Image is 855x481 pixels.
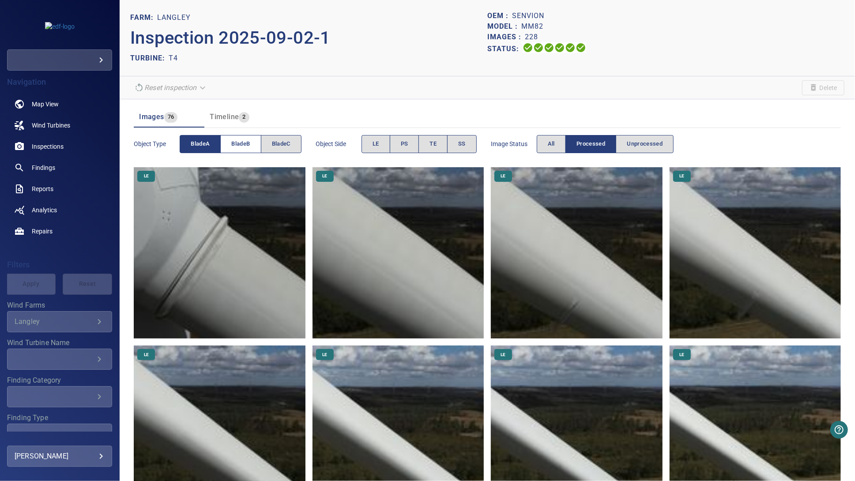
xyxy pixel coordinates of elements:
svg: Matching 100% [565,42,576,53]
p: TURBINE: [130,53,169,64]
label: Wind Farms [7,302,112,309]
button: bladeA [180,135,221,153]
button: PS [390,135,419,153]
span: bladeC [272,139,290,149]
div: Langley [15,317,94,326]
h4: Navigation [7,78,112,86]
span: Map View [32,100,59,109]
div: Finding Category [7,386,112,407]
span: All [548,139,555,149]
svg: Data Formatted 100% [533,42,544,53]
p: Inspection 2025-09-02-1 [130,25,487,51]
button: Unprocessed [616,135,674,153]
span: Reports [32,184,53,193]
span: LE [317,173,332,179]
p: OEM : [487,11,512,21]
div: Finding Type [7,424,112,445]
span: LE [674,352,689,358]
p: T4 [169,53,178,64]
div: Reset inspection [130,80,211,95]
span: Timeline [210,113,239,121]
p: Status: [487,42,523,55]
span: Object type [134,139,180,148]
button: SS [447,135,477,153]
p: Langley [157,12,191,23]
span: Wind Turbines [32,121,70,130]
p: Senvion [512,11,544,21]
span: TE [429,139,437,149]
div: Unable to reset the inspection due to your user permissions [130,80,211,95]
div: Wind Farms [7,311,112,332]
a: repairs noActive [7,221,112,242]
a: map noActive [7,94,112,115]
span: bladeA [191,139,210,149]
span: 2 [239,112,249,122]
label: Finding Type [7,414,112,421]
a: inspections noActive [7,136,112,157]
em: Reset inspection [144,83,196,92]
a: findings noActive [7,157,112,178]
span: Repairs [32,227,53,236]
span: LE [496,352,511,358]
div: objectType [180,135,301,153]
span: Analytics [32,206,57,214]
div: [PERSON_NAME] [15,449,105,463]
span: LE [674,173,689,179]
span: LE [139,352,154,358]
span: Object Side [316,139,362,148]
span: Unable to delete the inspection due to its current status [802,80,844,95]
a: analytics noActive [7,199,112,221]
span: LE [139,173,154,179]
div: Wind Turbine Name [7,349,112,370]
h4: Filters [7,260,112,269]
span: PS [401,139,408,149]
label: Finding Category [7,377,112,384]
p: Model : [487,21,521,32]
a: windturbines noActive [7,115,112,136]
label: Wind Turbine Name [7,339,112,346]
span: LE [373,139,379,149]
p: MM82 [521,21,543,32]
button: bladeC [261,135,301,153]
button: All [537,135,566,153]
svg: Classification 100% [576,42,586,53]
button: TE [418,135,448,153]
span: Findings [32,163,55,172]
svg: Uploading 100% [523,42,533,53]
div: objectSide [362,135,477,153]
a: reports noActive [7,178,112,199]
span: Images [139,113,164,121]
p: 228 [525,32,538,42]
span: LE [496,173,511,179]
span: Processed [576,139,605,149]
svg: Selecting 100% [544,42,554,53]
span: Unprocessed [627,139,663,149]
button: LE [362,135,390,153]
span: Inspections [32,142,64,151]
span: LE [317,352,332,358]
span: 76 [164,112,178,122]
p: Images : [487,32,525,42]
span: bladeB [231,139,250,149]
div: edf [7,49,112,71]
button: Processed [565,135,616,153]
span: SS [458,139,466,149]
div: imageStatus [537,135,674,153]
p: FARM: [130,12,157,23]
svg: ML Processing 100% [554,42,565,53]
button: bladeB [220,135,261,153]
span: Image Status [491,139,537,148]
img: edf-logo [45,22,75,31]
